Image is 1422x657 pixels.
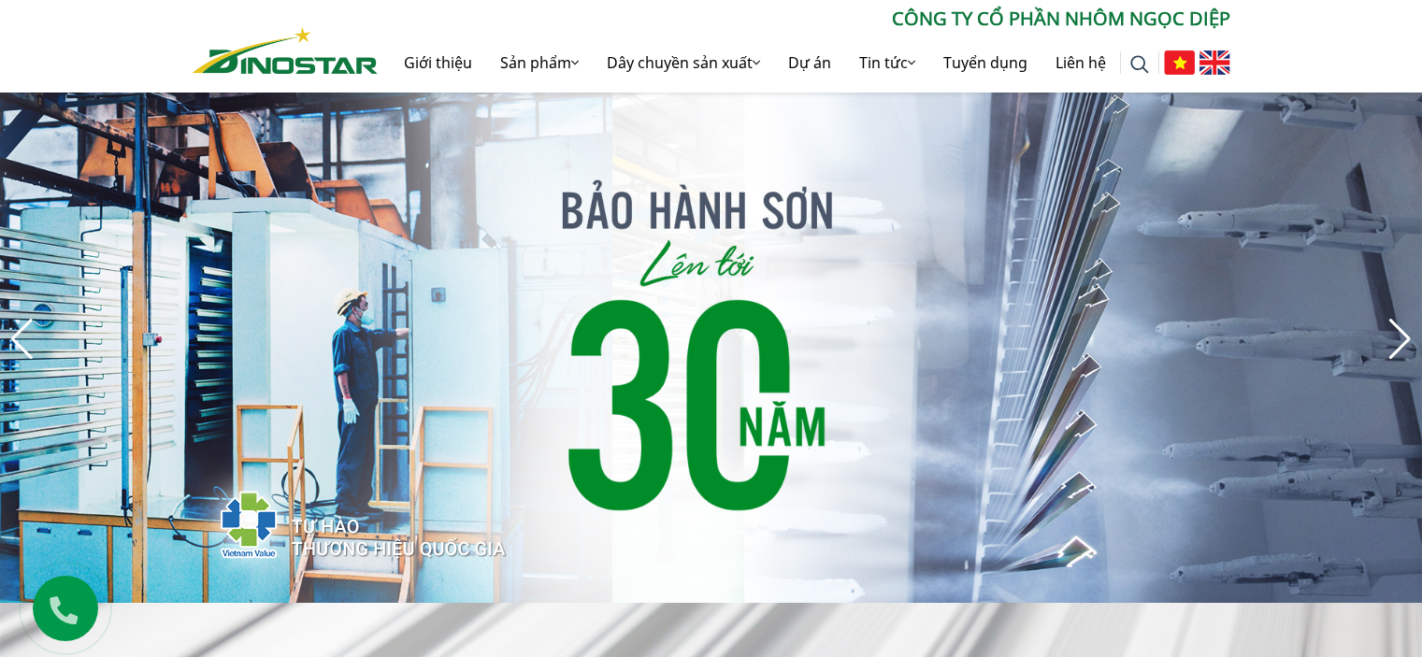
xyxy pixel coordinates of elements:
p: CÔNG TY CỔ PHẦN NHÔM NGỌC DIỆP [378,5,1230,33]
img: Tiếng Việt [1164,50,1195,75]
a: Giới thiệu [390,33,486,93]
div: Next slide [1387,319,1413,360]
img: search [1130,55,1149,74]
img: English [1199,50,1230,75]
a: Tin tức [845,33,929,93]
a: Dự án [774,33,845,93]
a: Sản phẩm [486,33,593,93]
a: Nhôm Dinostar [193,23,378,73]
a: Dây chuyền sản xuất [593,33,774,93]
a: Liên hệ [1041,33,1120,93]
a: Tuyển dụng [929,33,1041,93]
img: Nhôm Dinostar [193,27,378,74]
div: Previous slide [9,319,35,360]
img: thqg [165,457,509,584]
